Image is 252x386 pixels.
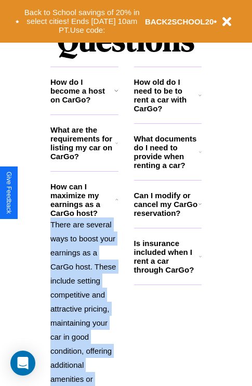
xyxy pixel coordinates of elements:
[134,134,200,170] h3: What documents do I need to provide when renting a car?
[50,78,114,104] h3: How do I become a host on CarGo?
[50,182,115,217] h3: How can I maximize my earnings as a CarGo host?
[134,78,199,113] h3: How old do I need to be to rent a car with CarGo?
[19,5,145,37] button: Back to School savings of 20% in select cities! Ends [DATE] 10am PT.Use code:
[134,191,198,217] h3: Can I modify or cancel my CarGo reservation?
[5,172,12,214] div: Give Feedback
[145,17,214,26] b: BACK2SCHOOL20
[50,125,115,161] h3: What are the requirements for listing my car on CarGo?
[10,351,35,376] div: Open Intercom Messenger
[134,239,199,274] h3: Is insurance included when I rent a car through CarGo?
